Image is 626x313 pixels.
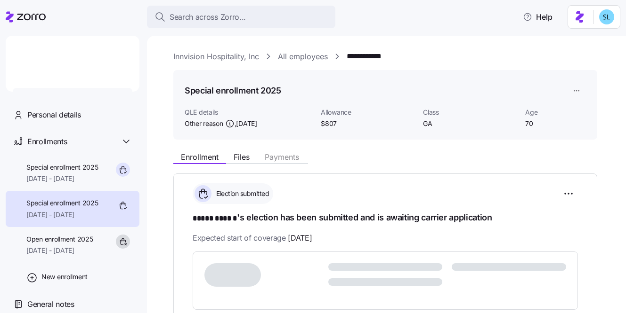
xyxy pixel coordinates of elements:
span: Age [525,108,586,117]
span: New enrollment [41,272,88,282]
span: Other reason , [185,119,257,128]
a: All employees [278,51,328,63]
span: QLE details [185,108,313,117]
a: Innvision Hospitality, Inc [173,51,259,63]
span: 70 [525,119,586,128]
span: General notes [27,298,74,310]
span: Open enrollment 2025 [26,235,93,244]
span: Files [234,153,250,161]
span: [DATE] [288,232,312,244]
button: Search across Zorro... [147,6,335,28]
span: Class [423,108,518,117]
span: GA [423,119,518,128]
span: [DATE] - [DATE] [26,174,98,183]
span: Special enrollment 2025 [26,163,98,172]
span: Enrollment [181,153,219,161]
img: 7c620d928e46699fcfb78cede4daf1d1 [599,9,614,24]
h1: 's election has been submitted and is awaiting carrier application [193,211,578,225]
span: Allowance [321,108,415,117]
span: $807 [321,119,415,128]
span: [DATE] [236,119,257,128]
span: Help [523,11,553,23]
span: Personal details [27,109,81,121]
span: Enrollments [27,136,67,148]
span: Payments [265,153,299,161]
span: Election submitted [213,189,269,198]
span: Search across Zorro... [170,11,246,23]
button: Help [515,8,560,26]
span: [DATE] - [DATE] [26,246,93,255]
span: [DATE] - [DATE] [26,210,98,219]
span: Special enrollment 2025 [26,198,98,208]
span: Expected start of coverage [193,232,312,244]
h1: Special enrollment 2025 [185,85,281,96]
